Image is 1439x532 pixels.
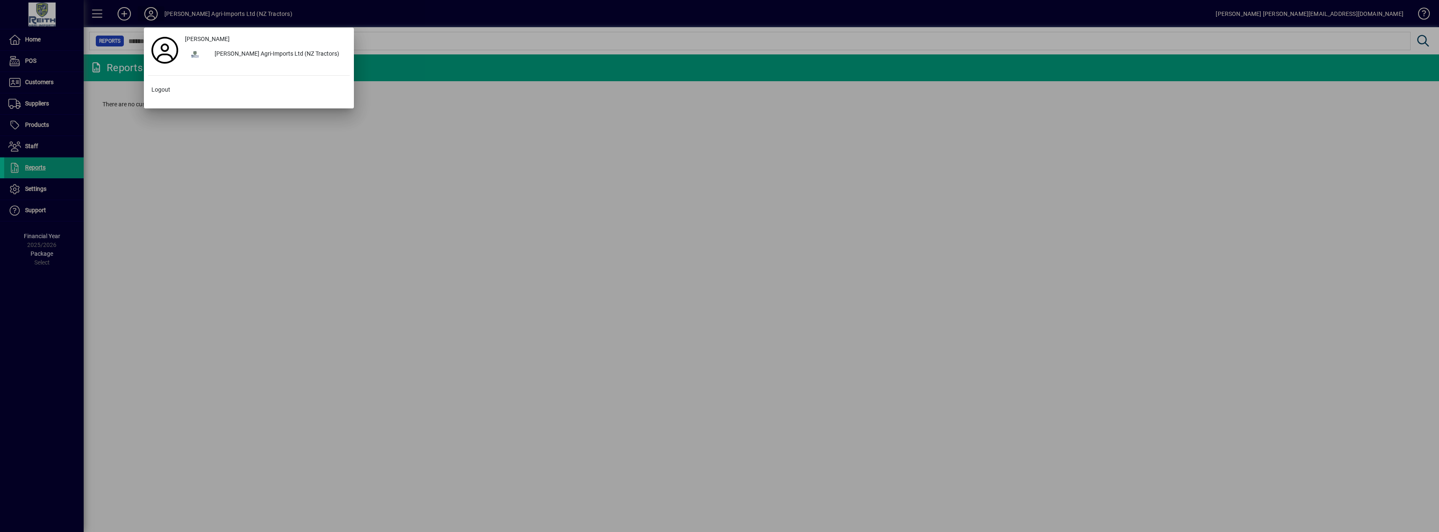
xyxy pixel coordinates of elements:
span: Logout [151,85,170,94]
button: [PERSON_NAME] Agri-Imports Ltd (NZ Tractors) [182,47,350,62]
button: Logout [148,82,350,98]
a: Profile [148,43,182,58]
a: [PERSON_NAME] [182,32,350,47]
div: [PERSON_NAME] Agri-Imports Ltd (NZ Tractors) [208,47,350,62]
span: [PERSON_NAME] [185,35,230,44]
